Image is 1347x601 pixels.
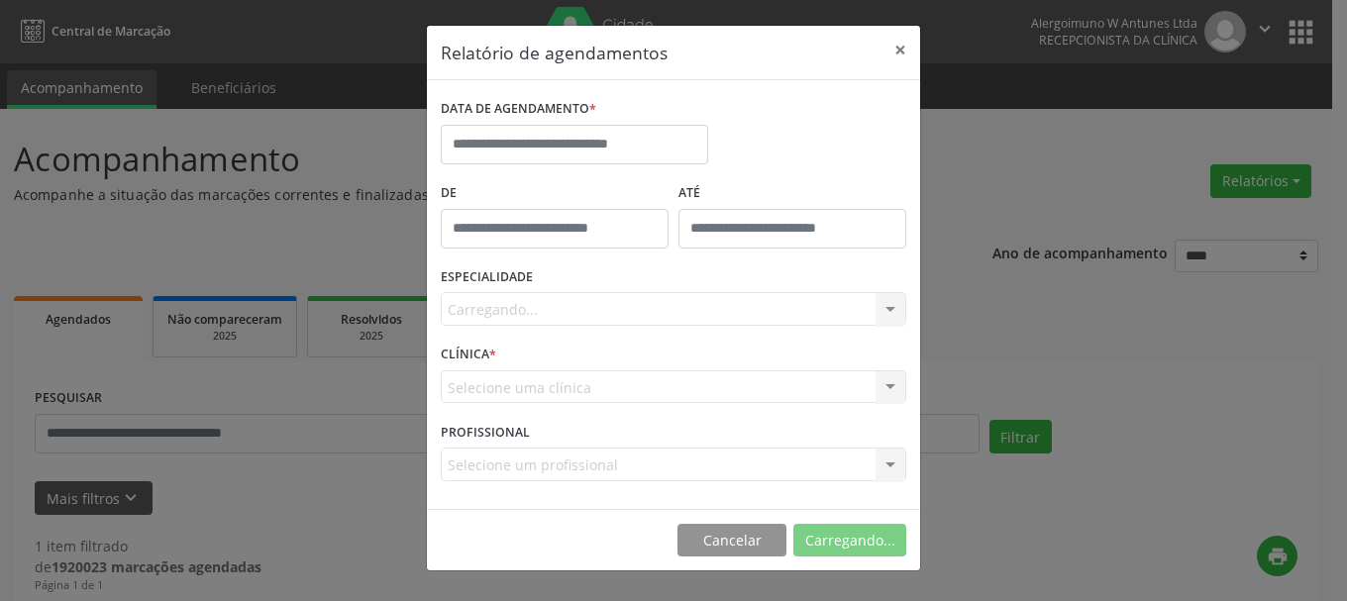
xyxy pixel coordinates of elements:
h5: Relatório de agendamentos [441,40,668,65]
label: CLÍNICA [441,340,496,370]
label: PROFISSIONAL [441,417,530,448]
label: ATÉ [678,178,906,209]
button: Carregando... [793,524,906,557]
button: Cancelar [677,524,786,557]
label: De [441,178,669,209]
label: DATA DE AGENDAMENTO [441,94,596,125]
button: Close [881,26,920,74]
label: ESPECIALIDADE [441,262,533,293]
